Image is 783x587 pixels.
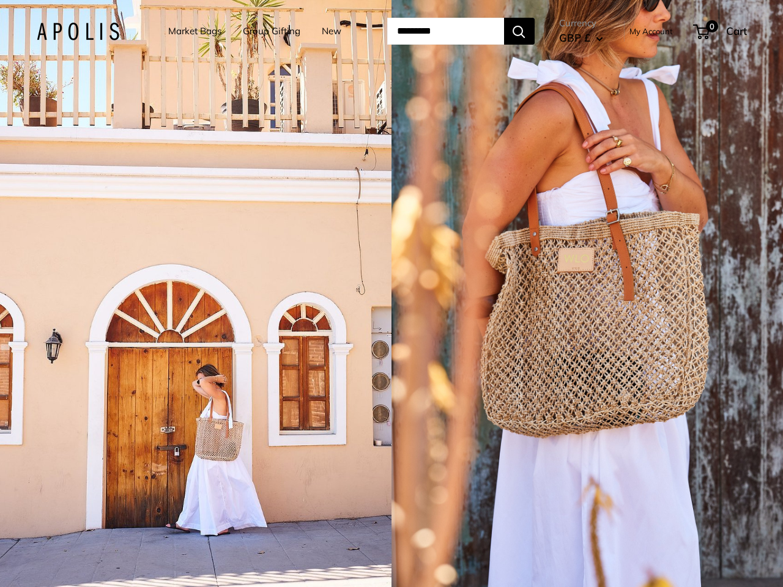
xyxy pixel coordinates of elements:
[559,31,590,44] span: GBP £
[559,15,603,32] span: Currency
[322,23,341,40] a: New
[243,23,300,40] a: Group Gifting
[387,18,504,45] input: Search...
[629,24,673,39] a: My Account
[37,23,119,40] img: Apolis
[168,23,221,40] a: Market Bags
[726,24,747,37] span: Cart
[559,28,603,48] button: GBP £
[504,18,535,45] button: Search
[694,21,747,41] a: 0 Cart
[705,20,718,32] span: 0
